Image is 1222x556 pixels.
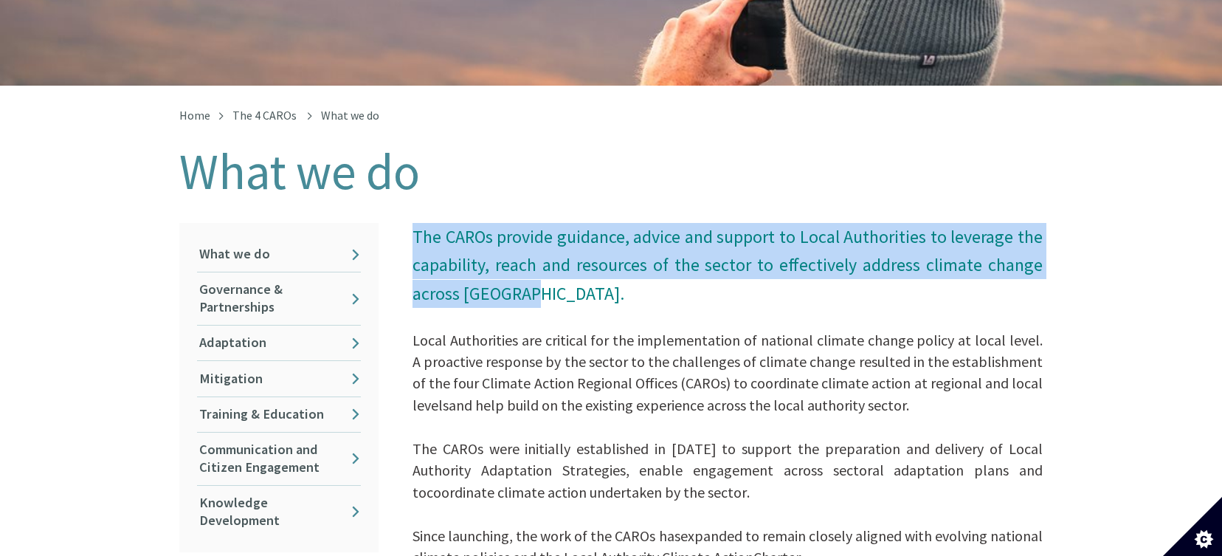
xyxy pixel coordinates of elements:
span: Local Authorities are critical for the implementation of national climate change policy at local ... [412,331,1043,414]
a: What we do [197,237,361,272]
h1: What we do [179,145,1043,199]
button: Set cookie preferences [1163,497,1222,556]
a: Knowledge Development [197,486,361,538]
a: Training & Education [197,397,361,432]
span: What we do [321,108,379,123]
a: Adaptation [197,326,361,360]
a: Governance & Partnerships [197,272,361,325]
a: Home [179,108,210,123]
span: The CAROs were initially established in [DATE] to support the preparation and delivery of Local A... [412,439,1043,501]
a: The 4 CAROs [232,108,297,123]
span: The CAROs provide guidance, advice and support to Local Authorities to leverage the capability, r... [412,225,1043,305]
a: Mitigation [197,361,361,396]
a: Communication and Citizen Engagement [197,433,361,485]
span: and help build on the existing experience across the local authority sector. [449,396,909,414]
span: coordinate climate action undertaken by the sector. Since launching, the work of the CAROs has [412,483,750,545]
